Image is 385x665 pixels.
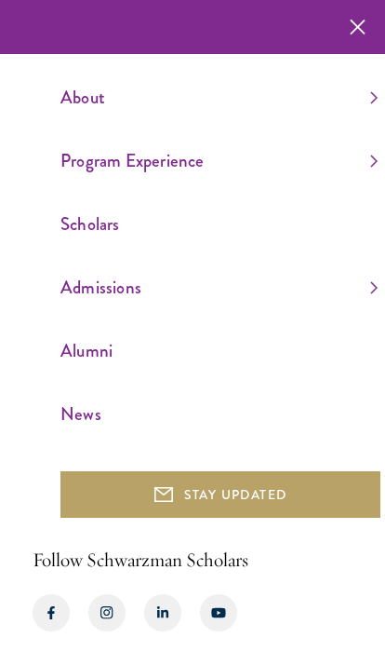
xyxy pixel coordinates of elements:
a: Scholars [60,209,378,239]
h2: Follow Schwarzman Scholars [33,546,352,576]
a: About [60,82,378,113]
a: Program Experience [60,145,378,176]
a: Admissions [60,272,378,303]
a: News [60,399,378,429]
button: STAY UPDATED [60,471,380,518]
a: Alumni [60,335,378,366]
